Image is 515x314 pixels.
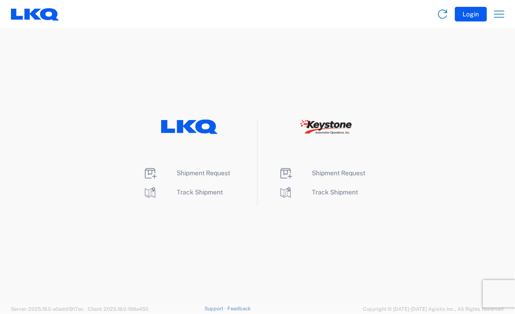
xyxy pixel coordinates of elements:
span: Track Shipment [312,188,358,196]
a: Shipment Request [279,169,366,177]
span: Shipment Request [312,169,366,177]
button: Login [455,7,487,21]
span: Copyright © [DATE]-[DATE] Agistix Inc., All Rights Reserved [363,305,504,314]
a: Track Shipment [279,188,358,196]
span: Client: 2025.18.0-198a450 [88,307,148,312]
a: Support [205,306,227,312]
span: Shipment Request [177,169,230,177]
span: Track Shipment [177,188,223,196]
a: Shipment Request [143,169,230,177]
span: Server: 2025.18.0-a0edd1917ac [11,307,84,312]
a: Track Shipment [143,188,223,196]
a: Feedback [227,306,251,312]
